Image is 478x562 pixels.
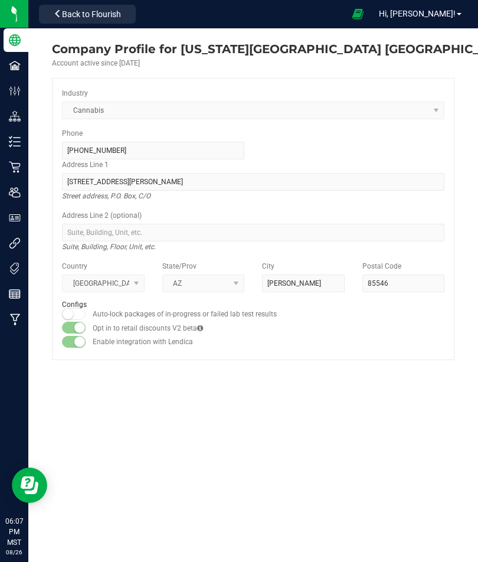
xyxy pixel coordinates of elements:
[5,516,23,548] p: 06:07 PM MST
[62,88,88,99] label: Industry
[9,161,21,173] inline-svg: Retail
[9,110,21,122] inline-svg: Distribution
[62,240,156,254] i: Suite, Building, Floor, Unit, etc.
[262,275,345,292] input: City
[362,275,445,292] input: Postal Code
[12,468,47,503] iframe: Resource center
[62,301,444,309] h2: Configs
[62,142,244,159] input: (123) 456-7890
[9,85,21,97] inline-svg: Configuration
[62,9,121,19] span: Back to Flourish
[93,336,193,347] label: Enable integration with Lendica
[9,60,21,71] inline-svg: Facilities
[5,548,23,557] p: 08/26
[9,34,21,46] inline-svg: Company
[62,159,109,170] label: Address Line 1
[62,189,150,203] i: Street address, P.O. Box, C/O
[62,210,142,221] label: Address Line 2 (optional)
[9,288,21,300] inline-svg: Reports
[62,224,444,241] input: Suite, Building, Unit, etc.
[62,261,87,272] label: Country
[9,136,21,148] inline-svg: Inventory
[9,263,21,275] inline-svg: Tags
[162,261,197,272] label: State/Prov
[9,212,21,224] inline-svg: User Roles
[39,5,136,24] button: Back to Flourish
[93,309,277,319] label: Auto-lock packages of in-progress or failed lab test results
[345,2,371,25] span: Open Ecommerce Menu
[62,173,444,191] input: Address
[362,261,401,272] label: Postal Code
[379,9,456,18] span: Hi, [PERSON_NAME]!
[262,261,274,272] label: City
[9,187,21,198] inline-svg: Users
[93,323,203,334] label: Opt in to retail discounts V2 beta
[9,237,21,249] inline-svg: Integrations
[62,128,83,139] label: Phone
[9,313,21,325] inline-svg: Manufacturing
